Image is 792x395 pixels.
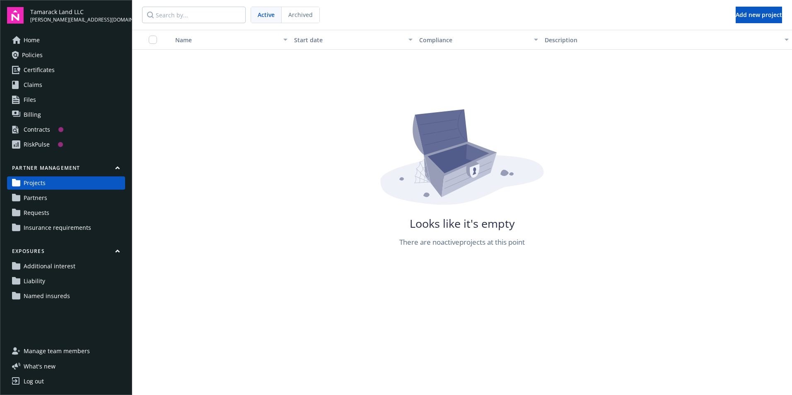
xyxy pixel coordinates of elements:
[541,30,792,50] button: Description
[7,248,125,258] button: Exposures
[24,275,45,288] span: Liability
[7,108,125,121] a: Billing
[30,7,125,24] button: Tamarack Land LLC[PERSON_NAME][EMAIL_ADDRESS][DOMAIN_NAME]
[410,219,515,229] div: Looks like it's empty
[416,30,541,50] button: Compliance
[24,63,55,77] span: Certificates
[7,206,125,219] a: Requests
[7,63,125,77] a: Certificates
[419,36,529,44] div: Compliance
[7,260,125,273] a: Additional interest
[7,362,69,371] button: What's new
[24,289,70,303] span: Named insureds
[24,344,90,358] span: Manage team members
[7,138,125,151] a: RiskPulse
[7,176,125,190] a: Projects
[24,123,50,136] div: Contracts
[294,36,404,44] div: Start date
[149,36,157,44] input: Select all
[24,138,50,151] div: RiskPulse
[258,10,275,19] span: Active
[7,34,125,47] a: Home
[736,11,782,19] span: Add new project
[545,36,780,44] div: Description
[24,221,91,234] span: Insurance requirements
[24,34,40,47] span: Home
[30,7,125,16] span: Tamarack Land LLC
[7,275,125,288] a: Liability
[24,362,56,371] span: What ' s new
[7,164,125,175] button: Partner management
[24,206,49,219] span: Requests
[24,375,44,388] div: Log out
[24,191,47,205] span: Partners
[142,7,246,23] input: Search by...
[24,78,42,92] span: Claims
[7,78,125,92] a: Claims
[736,7,782,23] button: Add new project
[7,344,125,358] a: Manage team members
[291,30,416,50] button: Start date
[7,123,125,136] a: Contracts
[24,176,46,190] span: Projects
[7,289,125,303] a: Named insureds
[288,10,313,19] span: Archived
[399,237,525,247] div: There are no active projects at this point
[7,7,24,24] img: navigator-logo.svg
[7,93,125,106] a: Files
[169,36,278,44] div: Name
[24,108,41,121] span: Billing
[24,260,75,273] span: Additional interest
[7,48,125,62] a: Policies
[7,191,125,205] a: Partners
[7,221,125,234] a: Insurance requirements
[24,93,36,106] span: Files
[169,36,278,44] div: Toggle SortBy
[30,16,125,24] span: [PERSON_NAME][EMAIL_ADDRESS][DOMAIN_NAME]
[22,48,43,62] span: Policies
